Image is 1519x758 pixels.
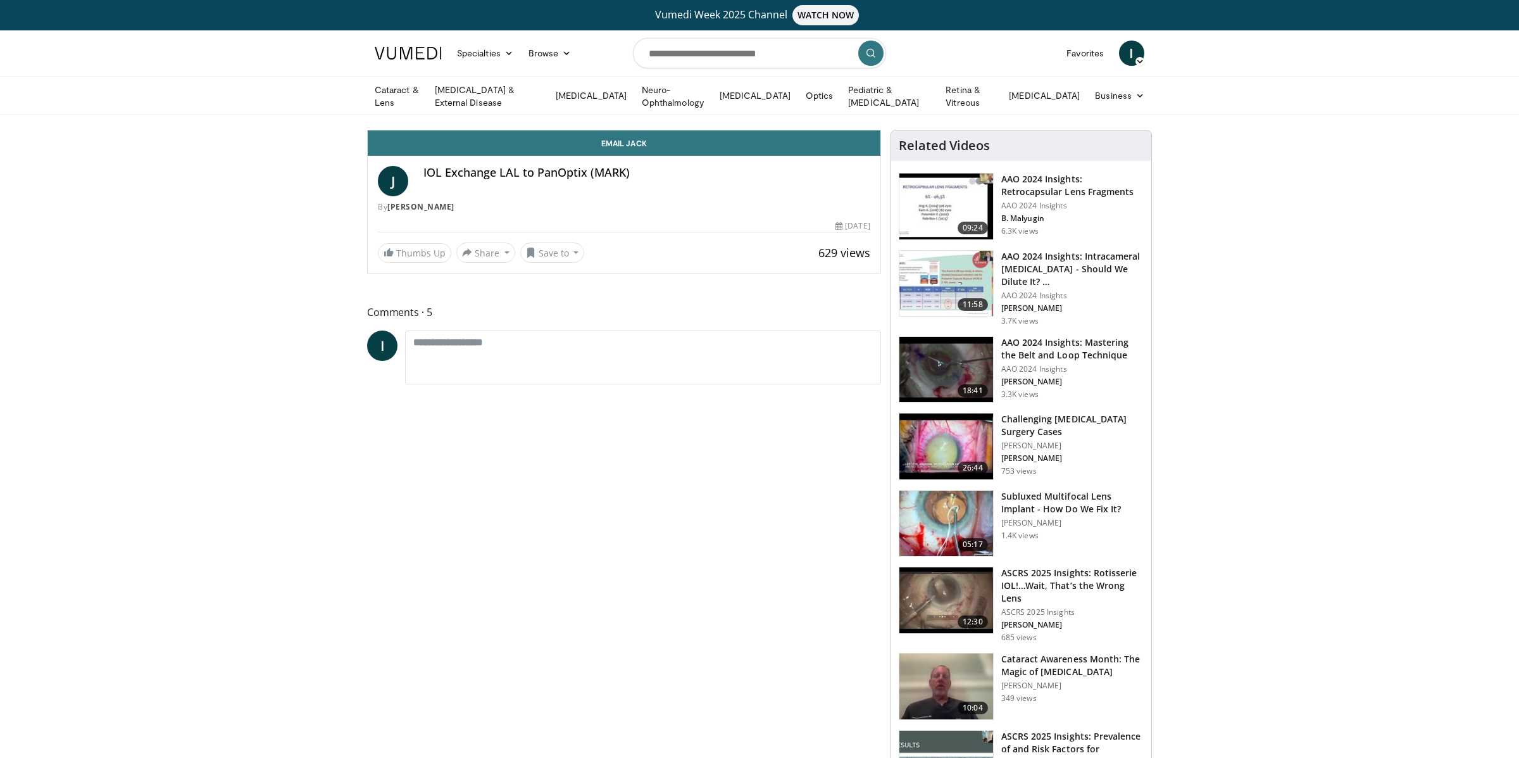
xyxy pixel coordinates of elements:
a: I [1119,41,1144,66]
a: [MEDICAL_DATA] [548,83,634,108]
p: AAO 2024 Insights [1001,291,1144,301]
a: Business [1087,83,1152,108]
button: Share [456,243,515,263]
span: 11:58 [958,298,988,311]
span: 12:30 [958,616,988,628]
a: 10:04 Cataract Awareness Month: The Magic of [MEDICAL_DATA] [PERSON_NAME] 349 views [899,653,1144,720]
h4: IOL Exchange LAL to PanOptix (MARK) [423,166,870,180]
a: [MEDICAL_DATA] [712,83,798,108]
h3: Challenging [MEDICAL_DATA] Surgery Cases [1001,413,1144,438]
a: J [378,166,408,196]
button: Save to [520,243,585,263]
h3: AAO 2024 Insights: Intracameral [MEDICAL_DATA] - Should We Dilute It? … [1001,250,1144,288]
p: AAO 2024 Insights [1001,364,1144,374]
a: [MEDICAL_DATA] [1001,83,1087,108]
p: ASCRS 2025 Insights [1001,607,1144,617]
span: 629 views [818,245,870,260]
span: 26:44 [958,462,988,474]
a: Pediatric & [MEDICAL_DATA] [841,84,938,109]
h3: ASCRS 2025 Insights: Rotisserie IOL!…Wait, That’s the Wrong Lens [1001,567,1144,605]
span: 05:17 [958,538,988,551]
span: 18:41 [958,384,988,397]
span: 10:04 [958,702,988,714]
p: 6.3K views [1001,226,1039,236]
h3: Cataract Awareness Month: The Magic of [MEDICAL_DATA] [1001,653,1144,678]
a: Favorites [1059,41,1111,66]
span: Comments 5 [367,304,881,320]
img: 05a6f048-9eed-46a7-93e1-844e43fc910c.150x105_q85_crop-smart_upscale.jpg [899,414,993,479]
p: 3.3K views [1001,389,1039,400]
img: 22a3a3a3-03de-4b31-bd81-a17540334f4a.150x105_q85_crop-smart_upscale.jpg [899,337,993,403]
p: 349 views [1001,693,1037,704]
a: [PERSON_NAME] [387,201,454,212]
a: 11:58 AAO 2024 Insights: Intracameral [MEDICAL_DATA] - Should We Dilute It? … AAO 2024 Insights [... [899,250,1144,326]
p: B. Malyugin [1001,213,1144,224]
a: Email Jack [368,130,880,156]
a: 26:44 Challenging [MEDICAL_DATA] Surgery Cases [PERSON_NAME] [PERSON_NAME] 753 views [899,413,1144,480]
h4: Related Videos [899,138,990,153]
h3: Subluxed Multifocal Lens Implant - How Do We Fix It? [1001,490,1144,515]
img: 5ae980af-743c-4d96-b653-dad8d2e81d53.150x105_q85_crop-smart_upscale.jpg [899,567,993,633]
img: a6938446-a60f-4b13-a455-f40e60d59bd3.150x105_q85_crop-smart_upscale.jpg [899,654,993,719]
p: [PERSON_NAME] [1001,303,1144,313]
a: 12:30 ASCRS 2025 Insights: Rotisserie IOL!…Wait, That’s the Wrong Lens ASCRS 2025 Insights [PERSO... [899,567,1144,643]
a: Vumedi Week 2025 ChannelWATCH NOW [377,5,1142,25]
img: 3fc25be6-574f-41c0-96b9-b0d00904b018.150x105_q85_crop-smart_upscale.jpg [899,491,993,557]
a: 05:17 Subluxed Multifocal Lens Implant - How Do We Fix It? [PERSON_NAME] 1.4K views [899,490,1144,557]
a: Browse [521,41,579,66]
p: [PERSON_NAME] [1001,518,1144,528]
img: de733f49-b136-4bdc-9e00-4021288efeb7.150x105_q85_crop-smart_upscale.jpg [899,251,993,317]
a: Cataract & Lens [367,84,427,109]
input: Search topics, interventions [633,38,886,68]
p: 753 views [1001,466,1037,476]
div: By [378,201,870,213]
a: Specialties [449,41,521,66]
p: AAO 2024 Insights [1001,201,1144,211]
h3: AAO 2024 Insights: Mastering the Belt and Loop Technique [1001,336,1144,362]
a: Neuro-Ophthalmology [634,84,712,109]
img: 01f52a5c-6a53-4eb2-8a1d-dad0d168ea80.150x105_q85_crop-smart_upscale.jpg [899,174,993,239]
a: Thumbs Up [378,243,451,263]
span: WATCH NOW [792,5,860,25]
a: Optics [798,83,841,108]
p: 685 views [1001,633,1037,643]
p: [PERSON_NAME] [1001,441,1144,451]
p: [PERSON_NAME] [1001,377,1144,387]
p: [PERSON_NAME] [1001,620,1144,630]
h3: AAO 2024 Insights: Retrocapsular Lens Fragments [1001,173,1144,198]
p: [PERSON_NAME] [1001,681,1144,691]
a: 18:41 AAO 2024 Insights: Mastering the Belt and Loop Technique AAO 2024 Insights [PERSON_NAME] 3.... [899,336,1144,403]
a: I [367,331,397,361]
p: 3.7K views [1001,316,1039,326]
a: Retina & Vitreous [938,84,1001,109]
p: 1.4K views [1001,531,1039,541]
div: [DATE] [835,220,870,232]
img: VuMedi Logo [375,47,442,60]
a: [MEDICAL_DATA] & External Disease [427,84,548,109]
p: [PERSON_NAME] [1001,453,1144,464]
a: 09:24 AAO 2024 Insights: Retrocapsular Lens Fragments AAO 2024 Insights B. Malyugin 6.3K views [899,173,1144,240]
span: 09:24 [958,222,988,234]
